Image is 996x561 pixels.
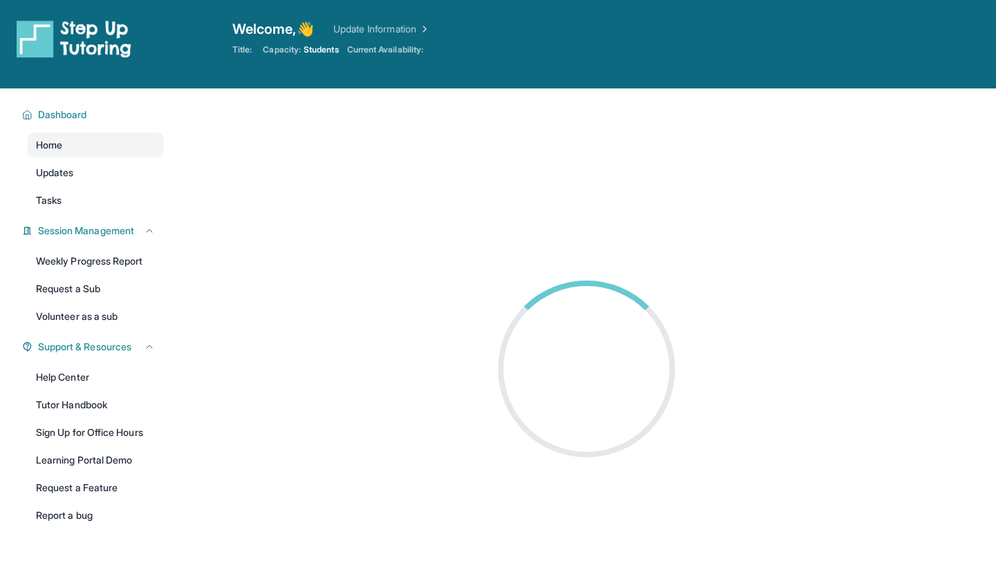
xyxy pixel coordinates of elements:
span: Welcome, 👋 [232,19,314,39]
a: Report a bug [28,503,163,528]
img: logo [17,19,131,58]
a: Tutor Handbook [28,392,163,417]
a: Tasks [28,188,163,213]
a: Volunteer as a sub [28,304,163,329]
a: Updates [28,160,163,185]
a: Request a Feature [28,475,163,500]
a: Home [28,133,163,158]
span: Title: [232,44,252,55]
span: Tasks [36,193,62,207]
span: Updates [36,166,74,180]
a: Request a Sub [28,276,163,301]
img: Chevron Right [416,22,430,36]
a: Update Information [333,22,430,36]
button: Dashboard [33,108,155,122]
span: Dashboard [38,108,87,122]
span: Students [304,44,339,55]
a: Sign Up for Office Hours [28,420,163,445]
span: Home [36,138,62,152]
span: Session Management [38,224,134,238]
button: Session Management [33,224,155,238]
a: Weekly Progress Report [28,249,163,274]
span: Current Availability: [347,44,423,55]
button: Support & Resources [33,340,155,354]
a: Help Center [28,365,163,390]
a: Learning Portal Demo [28,448,163,473]
span: Support & Resources [38,340,131,354]
span: Capacity: [263,44,301,55]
